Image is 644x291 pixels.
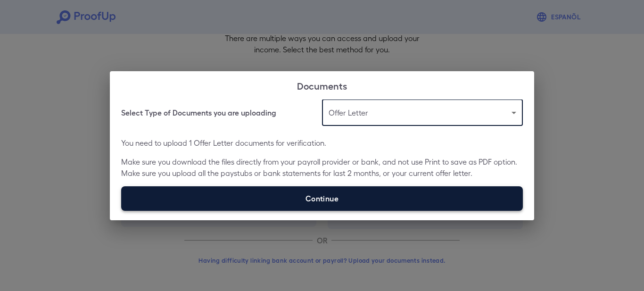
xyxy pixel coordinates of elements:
[121,156,523,179] p: Make sure you download the files directly from your payroll provider or bank, and not use Print t...
[121,137,523,149] p: You need to upload 1 Offer Letter documents for verification.
[322,100,523,126] div: Offer Letter
[121,186,523,211] label: Continue
[110,71,534,100] h2: Documents
[121,107,276,118] h6: Select Type of Documents you are uploading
